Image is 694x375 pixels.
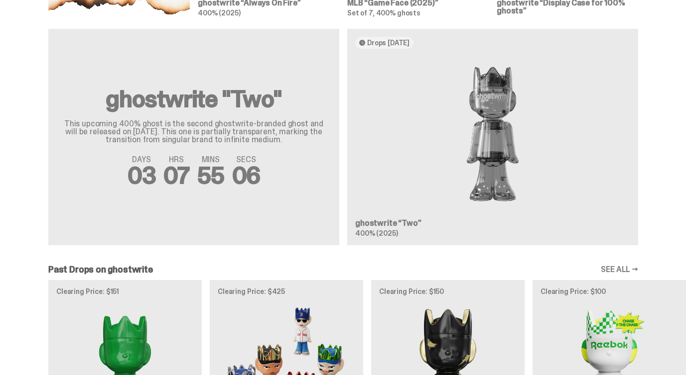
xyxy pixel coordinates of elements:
[232,156,261,164] span: SECS
[601,266,638,274] a: SEE ALL →
[355,219,630,227] h3: ghostwrite “Two”
[198,8,240,17] span: 400% (2025)
[197,160,224,191] span: 55
[232,160,261,191] span: 06
[163,156,189,164] span: HRS
[197,156,224,164] span: MINS
[379,288,517,295] p: Clearing Price: $150
[347,29,638,245] a: Drops [DATE] Two
[541,288,678,295] p: Clearing Price: $100
[355,229,398,238] span: 400% (2025)
[60,120,327,144] p: This upcoming 400% ghost is the second ghostwrite-branded ghost and will be released on [DATE]. T...
[163,160,189,191] span: 07
[56,288,194,295] p: Clearing Price: $151
[128,156,156,164] span: DAYS
[355,57,630,211] img: Two
[367,39,410,47] span: Drops [DATE]
[48,265,153,274] h2: Past Drops on ghostwrite
[218,288,355,295] p: Clearing Price: $425
[60,87,327,111] h2: ghostwrite "Two"
[128,160,156,191] span: 03
[347,8,420,17] span: Set of 7, 400% ghosts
